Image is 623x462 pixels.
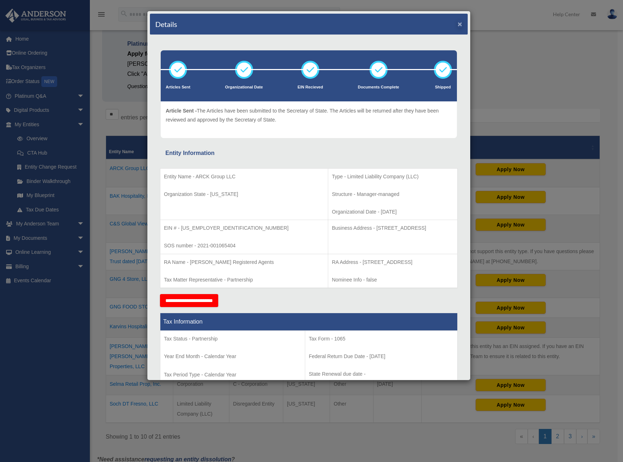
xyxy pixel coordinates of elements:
h4: Details [155,19,177,29]
p: The Articles have been submitted to the Secretary of State. The Articles will be returned after t... [166,106,452,124]
p: Entity Name - ARCK Group LLC [164,172,324,181]
p: Documents Complete [358,84,399,91]
p: EIN Recieved [298,84,323,91]
p: Structure - Manager-managed [332,190,454,199]
p: Organization State - [US_STATE] [164,190,324,199]
th: Tax Information [160,313,458,331]
span: Article Sent - [166,108,197,114]
p: RA Address - [STREET_ADDRESS] [332,258,454,267]
p: Federal Return Due Date - [DATE] [309,352,454,361]
p: Organizational Date - [DATE] [332,207,454,216]
p: Year End Month - Calendar Year [164,352,301,361]
p: State Renewal due date - [309,370,454,379]
button: × [458,20,462,28]
p: SOS number - 2021-001065404 [164,241,324,250]
p: Tax Form - 1065 [309,334,454,343]
div: Entity Information [165,148,452,158]
p: Articles Sent [166,84,190,91]
p: Business Address - [STREET_ADDRESS] [332,224,454,233]
p: Type - Limited Liability Company (LLC) [332,172,454,181]
p: RA Name - [PERSON_NAME] Registered Agents [164,258,324,267]
p: EIN # - [US_EMPLOYER_IDENTIFICATION_NUMBER] [164,224,324,233]
p: Nominee Info - false [332,275,454,284]
p: Shipped [434,84,452,91]
td: Tax Period Type - Calendar Year [160,331,305,384]
p: Tax Matter Representative - Partnership [164,275,324,284]
p: Organizational Date [225,84,263,91]
p: Tax Status - Partnership [164,334,301,343]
